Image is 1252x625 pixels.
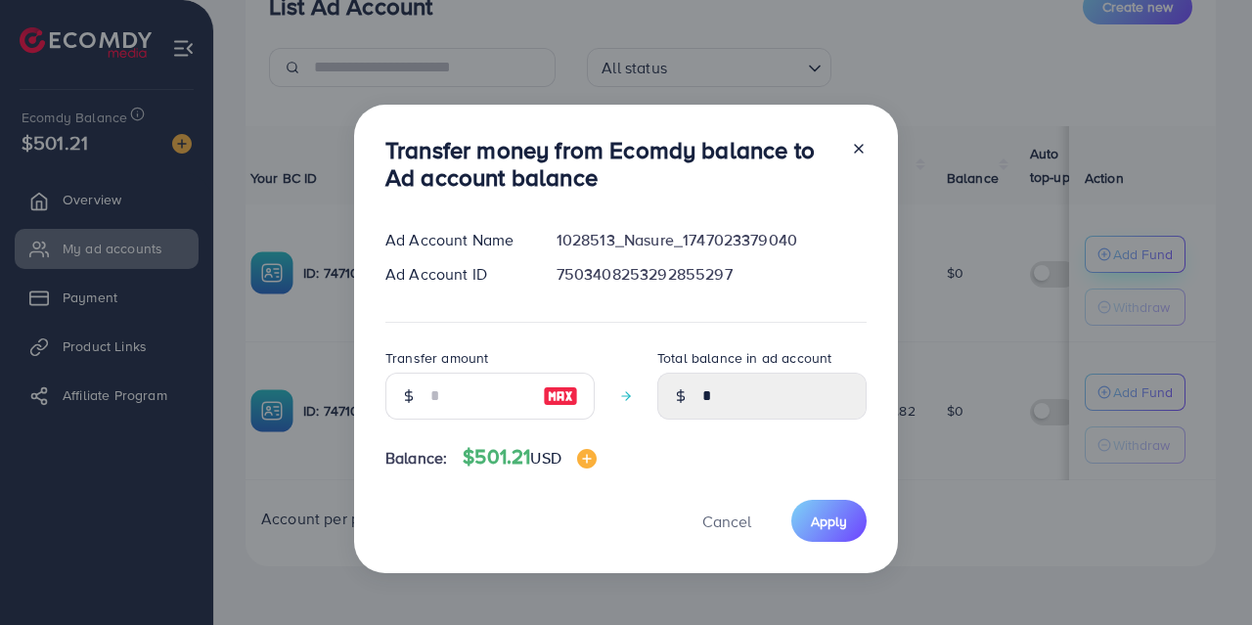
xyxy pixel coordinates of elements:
label: Transfer amount [385,348,488,368]
label: Total balance in ad account [657,348,831,368]
button: Apply [791,500,867,542]
div: Ad Account Name [370,229,541,251]
div: 7503408253292855297 [541,263,882,286]
h3: Transfer money from Ecomdy balance to Ad account balance [385,136,835,193]
div: 1028513_Nasure_1747023379040 [541,229,882,251]
span: USD [530,447,560,469]
img: image [577,449,597,469]
button: Cancel [678,500,776,542]
span: Balance: [385,447,447,469]
div: Ad Account ID [370,263,541,286]
h4: $501.21 [463,445,597,469]
img: image [543,384,578,408]
span: Apply [811,512,847,531]
span: Cancel [702,511,751,532]
iframe: Chat [1169,537,1237,610]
